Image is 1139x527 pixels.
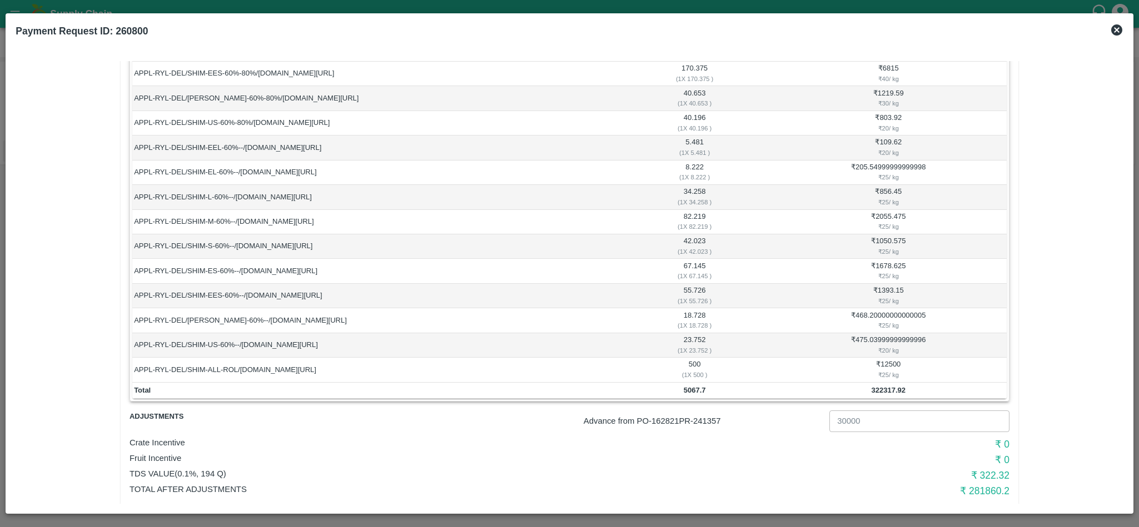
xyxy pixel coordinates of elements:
[716,436,1009,452] h6: ₹ 0
[621,74,768,84] div: ( 1 X 170.375 )
[772,345,1005,355] div: ₹ 20 / kg
[770,234,1007,259] td: ₹ 1050.575
[619,160,770,185] td: 8.222
[772,148,1005,158] div: ₹ 20 / kg
[132,160,619,185] td: APPL-RYL-DEL/SHIM-EL-60%--/[DOMAIN_NAME][URL]
[132,259,619,283] td: APPL-RYL-DEL/SHIM-ES-60%--/[DOMAIN_NAME][URL]
[770,160,1007,185] td: ₹ 205.54999999999998
[132,185,619,209] td: APPL-RYL-DEL/SHIM-L-60%--/[DOMAIN_NAME][URL]
[621,320,768,330] div: ( 1 X 18.728 )
[619,210,770,234] td: 82.219
[16,26,148,37] b: Payment Request ID: 260800
[770,111,1007,135] td: ₹ 803.92
[770,185,1007,209] td: ₹ 856.45
[619,62,770,86] td: 170.375
[621,247,768,257] div: ( 1 X 42.023 )
[619,111,770,135] td: 40.196
[621,271,768,281] div: ( 1 X 67.145 )
[772,247,1005,257] div: ₹ 25 / kg
[130,483,716,495] p: Total After adjustments
[619,284,770,308] td: 55.726
[772,320,1005,330] div: ₹ 25 / kg
[770,358,1007,382] td: ₹ 12500
[619,135,770,160] td: 5.481
[134,386,151,394] b: Total
[770,333,1007,358] td: ₹ 475.03999999999996
[621,370,768,380] div: ( 1 X 500 )
[619,358,770,382] td: 500
[621,98,768,108] div: ( 1 X 40.653 )
[772,222,1005,232] div: ₹ 25 / kg
[132,358,619,382] td: APPL-RYL-DEL/SHIM-ALL-ROL/[DOMAIN_NAME][URL]
[770,135,1007,160] td: ₹ 109.62
[770,259,1007,283] td: ₹ 1678.625
[716,452,1009,468] h6: ₹ 0
[772,172,1005,182] div: ₹ 25 / kg
[621,222,768,232] div: ( 1 X 82.219 )
[130,452,716,464] p: Fruit Incentive
[130,468,716,480] p: TDS VALUE (0.1%, 194 Q)
[619,333,770,358] td: 23.752
[619,259,770,283] td: 67.145
[621,172,768,182] div: ( 1 X 8.222 )
[772,197,1005,207] div: ₹ 25 / kg
[132,86,619,111] td: APPL-RYL-DEL/[PERSON_NAME]-60%-80%/[DOMAIN_NAME][URL]
[716,483,1009,499] h6: ₹ 281860.2
[684,386,706,394] b: 5067.7
[132,234,619,259] td: APPL-RYL-DEL/SHIM-S-60%--/[DOMAIN_NAME][URL]
[619,308,770,333] td: 18.728
[621,296,768,306] div: ( 1 X 55.726 )
[772,296,1005,306] div: ₹ 25 / kg
[772,271,1005,281] div: ₹ 25 / kg
[132,210,619,234] td: APPL-RYL-DEL/SHIM-M-60%--/[DOMAIN_NAME][URL]
[621,148,768,158] div: ( 1 X 5.481 )
[132,62,619,86] td: APPL-RYL-DEL/SHIM-EES-60%-80%/[DOMAIN_NAME][URL]
[584,415,825,427] p: Advance from PO- 162821 PR- 241357
[770,62,1007,86] td: ₹ 6815
[619,185,770,209] td: 34.258
[829,410,1009,431] input: Advance
[621,345,768,355] div: ( 1 X 23.752 )
[772,123,1005,133] div: ₹ 20 / kg
[772,370,1005,380] div: ₹ 25 / kg
[770,210,1007,234] td: ₹ 2055.475
[872,386,906,394] b: 322317.92
[132,111,619,135] td: APPL-RYL-DEL/SHIM-US-60%-80%/[DOMAIN_NAME][URL]
[132,333,619,358] td: APPL-RYL-DEL/SHIM-US-60%--/[DOMAIN_NAME][URL]
[770,308,1007,333] td: ₹ 468.20000000000005
[132,308,619,333] td: APPL-RYL-DEL/[PERSON_NAME]-60%--/[DOMAIN_NAME][URL]
[770,284,1007,308] td: ₹ 1393.15
[130,410,276,423] span: Adjustments
[621,197,768,207] div: ( 1 X 34.258 )
[619,234,770,259] td: 42.023
[132,135,619,160] td: APPL-RYL-DEL/SHIM-EEL-60%--/[DOMAIN_NAME][URL]
[772,98,1005,108] div: ₹ 30 / kg
[132,284,619,308] td: APPL-RYL-DEL/SHIM-EES-60%--/[DOMAIN_NAME][URL]
[619,86,770,111] td: 40.653
[621,123,768,133] div: ( 1 X 40.196 )
[772,74,1005,84] div: ₹ 40 / kg
[130,436,716,449] p: Crate Incentive
[770,86,1007,111] td: ₹ 1219.59
[716,468,1009,483] h6: ₹ 322.32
